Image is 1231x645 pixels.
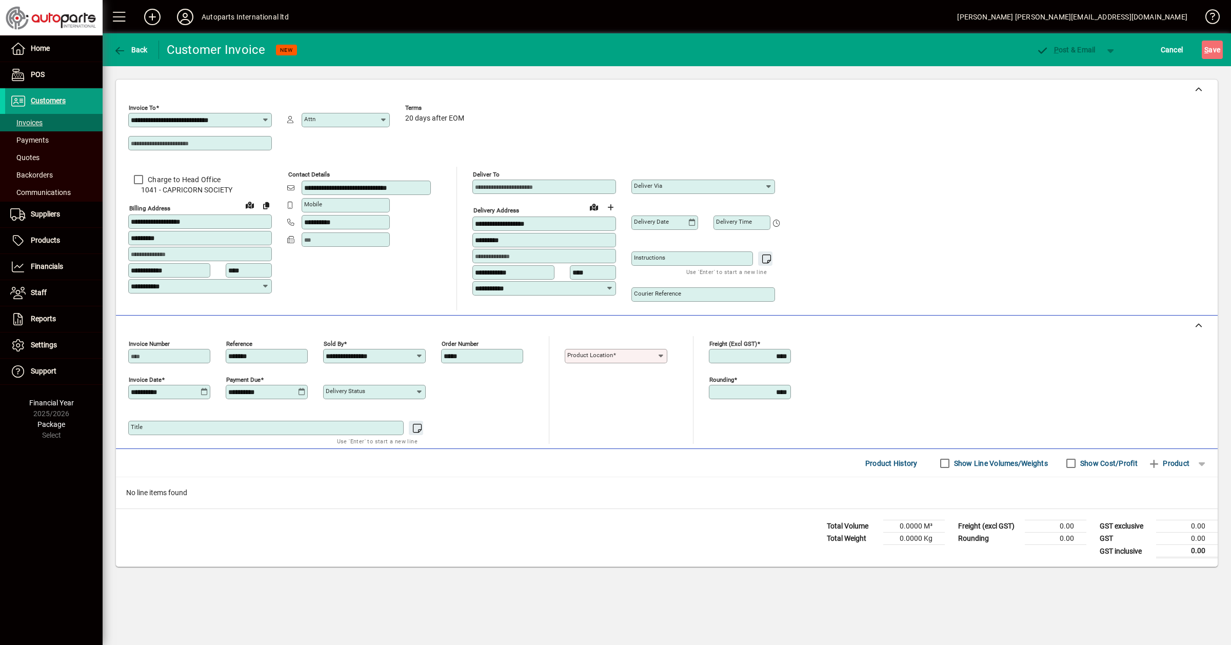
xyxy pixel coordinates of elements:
[131,423,143,431] mat-label: Title
[822,533,883,545] td: Total Weight
[1156,533,1218,545] td: 0.00
[953,520,1025,533] td: Freight (excl GST)
[1095,533,1156,545] td: GST
[1158,41,1186,59] button: Cancel
[129,340,170,347] mat-label: Invoice number
[5,333,103,358] a: Settings
[952,458,1048,468] label: Show Line Volumes/Weights
[5,306,103,332] a: Reports
[116,477,1218,509] div: No line items found
[337,435,418,447] mat-hint: Use 'Enter' to start a new line
[10,119,43,127] span: Invoices
[304,201,322,208] mat-label: Mobile
[1025,520,1086,533] td: 0.00
[5,114,103,131] a: Invoices
[128,185,272,196] span: 1041 - CAPRICORN SOCIETY
[103,41,159,59] app-page-header-button: Back
[167,42,266,58] div: Customer Invoice
[5,228,103,253] a: Products
[10,188,71,197] span: Communications
[1156,520,1218,533] td: 0.00
[883,520,945,533] td: 0.0000 M³
[686,266,767,278] mat-hint: Use 'Enter' to start a new line
[861,454,922,473] button: Product History
[1054,46,1059,54] span: P
[324,340,344,347] mat-label: Sold by
[113,46,148,54] span: Back
[5,131,103,149] a: Payments
[31,44,50,52] span: Home
[111,41,150,59] button: Back
[326,387,365,395] mat-label: Delivery status
[5,62,103,88] a: POS
[31,210,60,218] span: Suppliers
[5,166,103,184] a: Backorders
[1095,520,1156,533] td: GST exclusive
[634,254,665,261] mat-label: Instructions
[129,376,162,383] mat-label: Invoice date
[405,114,464,123] span: 20 days after EOM
[280,47,293,53] span: NEW
[865,455,918,472] span: Product History
[31,96,66,105] span: Customers
[226,376,261,383] mat-label: Payment due
[1036,46,1096,54] span: ost & Email
[31,288,47,297] span: Staff
[1143,454,1195,473] button: Product
[709,376,734,383] mat-label: Rounding
[1031,41,1101,59] button: Post & Email
[31,262,63,270] span: Financials
[953,533,1025,545] td: Rounding
[31,367,56,375] span: Support
[567,351,613,359] mat-label: Product location
[1204,46,1208,54] span: S
[634,182,662,189] mat-label: Deliver via
[1156,545,1218,558] td: 0.00
[586,199,602,215] a: View on map
[5,184,103,201] a: Communications
[169,8,202,26] button: Profile
[10,171,53,179] span: Backorders
[1025,533,1086,545] td: 0.00
[883,533,945,545] td: 0.0000 Kg
[709,340,757,347] mat-label: Freight (excl GST)
[146,174,221,185] label: Charge to Head Office
[31,70,45,79] span: POS
[634,218,669,225] mat-label: Delivery date
[10,136,49,144] span: Payments
[129,104,156,111] mat-label: Invoice To
[5,254,103,280] a: Financials
[1161,42,1183,58] span: Cancel
[634,290,681,297] mat-label: Courier Reference
[31,236,60,244] span: Products
[31,315,56,323] span: Reports
[226,340,252,347] mat-label: Reference
[1202,41,1223,59] button: Save
[1148,455,1189,472] span: Product
[602,199,619,216] button: Choose address
[1204,42,1220,58] span: ave
[202,9,289,25] div: Autoparts International ltd
[5,202,103,227] a: Suppliers
[136,8,169,26] button: Add
[716,218,752,225] mat-label: Delivery time
[5,359,103,384] a: Support
[957,9,1187,25] div: [PERSON_NAME] [PERSON_NAME][EMAIL_ADDRESS][DOMAIN_NAME]
[473,171,500,178] mat-label: Deliver To
[5,280,103,306] a: Staff
[242,197,258,213] a: View on map
[258,197,274,213] button: Copy to Delivery address
[405,105,467,111] span: Terms
[1198,2,1218,35] a: Knowledge Base
[10,153,39,162] span: Quotes
[5,149,103,166] a: Quotes
[29,399,74,407] span: Financial Year
[31,341,57,349] span: Settings
[442,340,479,347] mat-label: Order number
[37,420,65,428] span: Package
[5,36,103,62] a: Home
[822,520,883,533] td: Total Volume
[1095,545,1156,558] td: GST inclusive
[1078,458,1138,468] label: Show Cost/Profit
[304,115,315,123] mat-label: Attn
